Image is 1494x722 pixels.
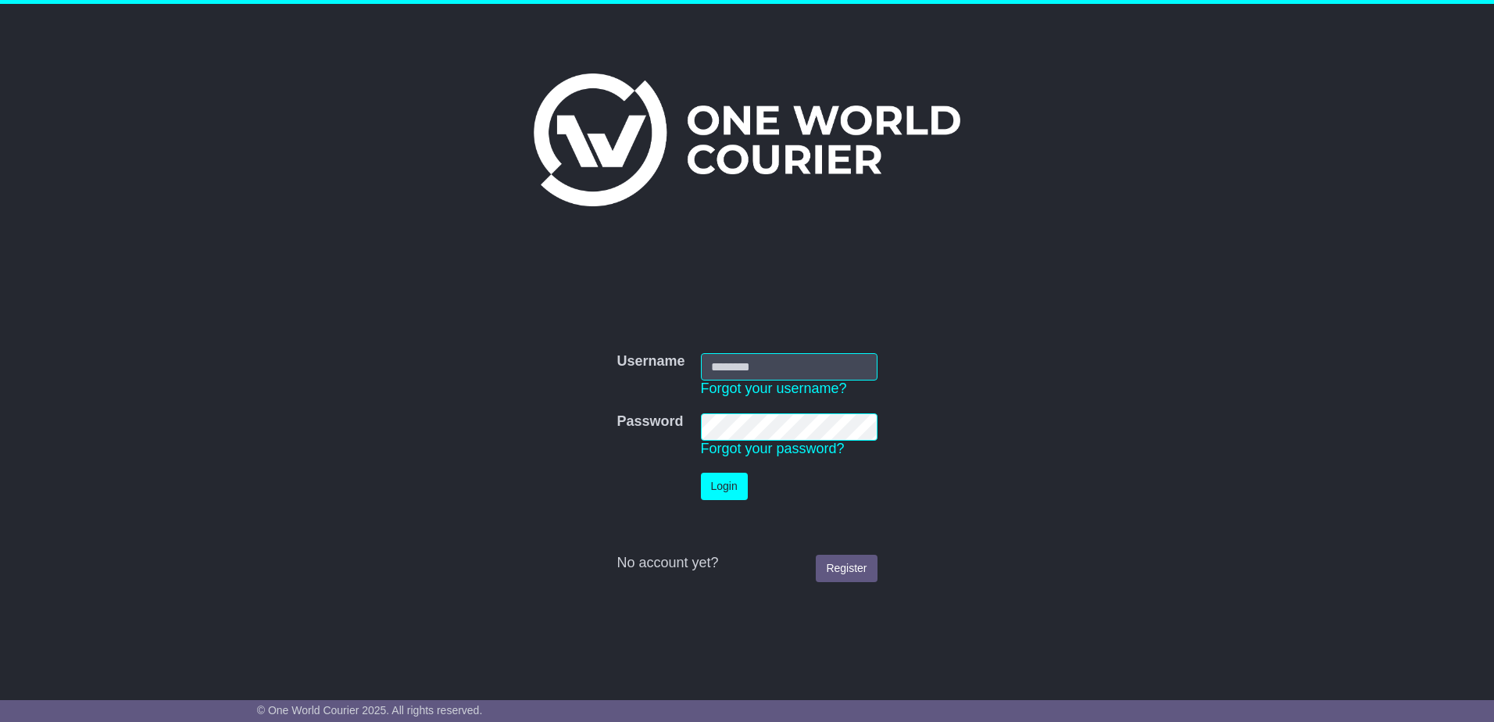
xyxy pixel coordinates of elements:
span: © One World Courier 2025. All rights reserved. [257,704,483,717]
img: One World [534,73,960,206]
div: No account yet? [617,555,877,572]
a: Forgot your username? [701,381,847,396]
label: Password [617,413,683,431]
label: Username [617,353,684,370]
button: Login [701,473,748,500]
a: Register [816,555,877,582]
a: Forgot your password? [701,441,845,456]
